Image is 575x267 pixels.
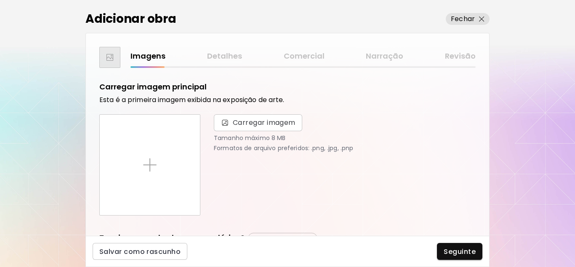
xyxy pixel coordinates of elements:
h5: Carregar imagem principal [99,81,207,92]
span: Carregar imagem [214,114,302,131]
p: Tamanho máximo 8 MB [214,135,476,141]
p: Formatos de arquivo preferidos: .png, .jpg, .pnp [214,145,476,151]
span: Salvar como rascunho [99,247,181,256]
button: Salvar como rascunho [93,243,187,260]
button: Seguinte [437,243,482,260]
span: Seguinte [444,247,476,256]
p: Consultar exemplo [258,235,314,242]
img: placeholder [143,158,157,172]
h6: Esta é a primeira imagem exibida na exposição de arte. [99,96,476,104]
span: Carregar imagem [233,118,295,128]
button: Consultar exemplo [248,233,317,244]
h5: Tem imagens de obras secundárias? [99,232,245,244]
